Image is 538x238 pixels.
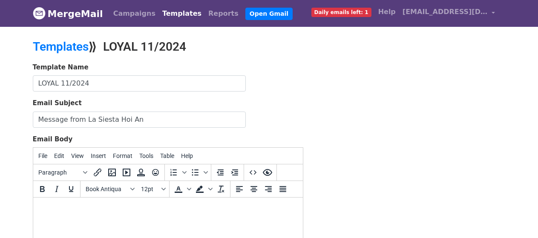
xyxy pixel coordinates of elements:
span: Table [160,152,174,159]
button: Insert template [134,165,148,180]
label: Email Subject [33,98,82,108]
button: Insert/edit link [90,165,105,180]
a: MergeMail [33,5,103,23]
a: Help [375,3,399,20]
a: Daily emails left: 1 [308,3,375,20]
div: Bullet list [188,165,209,180]
button: Increase indent [227,165,242,180]
button: Fonts [82,182,138,196]
span: File [38,152,47,159]
button: Underline [64,182,78,196]
a: Campaigns [110,5,159,22]
span: [EMAIL_ADDRESS][DOMAIN_NAME] [403,7,488,17]
button: Blocks [35,165,90,180]
button: Decrease indent [213,165,227,180]
div: Numbered list [167,165,188,180]
img: MergeMail logo [33,7,46,20]
button: Justify [276,182,290,196]
button: Align right [261,182,276,196]
span: Insert [91,152,106,159]
button: Clear formatting [214,182,228,196]
button: Emoticons [148,165,163,180]
h2: ⟫ LOYAL 11/2024 [33,40,344,54]
a: Templates [33,40,89,54]
span: 12pt [141,186,160,192]
button: Italic [49,182,64,196]
button: Preview [260,165,275,180]
button: Font sizes [138,182,167,196]
a: Open Gmail [245,8,293,20]
span: Paragraph [38,169,80,176]
button: Align left [232,182,247,196]
div: Text color [171,182,193,196]
span: View [71,152,84,159]
button: Insert/edit image [105,165,119,180]
span: Tools [139,152,153,159]
span: Help [181,152,193,159]
span: Format [113,152,132,159]
button: Insert/edit media [119,165,134,180]
button: Source code [246,165,260,180]
label: Email Body [33,135,73,144]
a: Reports [205,5,242,22]
a: Templates [159,5,205,22]
span: Book Antiqua [86,186,127,192]
a: [EMAIL_ADDRESS][DOMAIN_NAME] [399,3,499,23]
div: Background color [193,182,214,196]
span: Daily emails left: 1 [311,8,371,17]
button: Bold [35,182,49,196]
label: Template Name [33,63,89,72]
button: Align center [247,182,261,196]
span: Edit [54,152,64,159]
